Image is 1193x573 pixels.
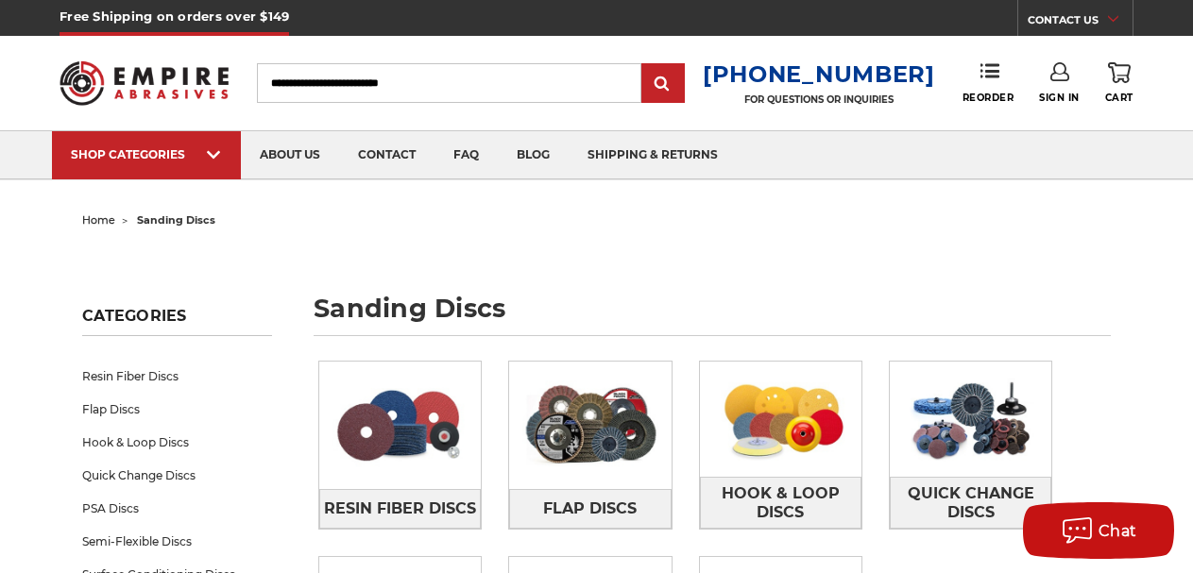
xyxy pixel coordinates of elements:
[435,131,498,179] a: faq
[1039,92,1080,104] span: Sign In
[60,50,229,116] img: Empire Abrasives
[339,131,435,179] a: contact
[82,459,272,492] a: Quick Change Discs
[963,62,1014,103] a: Reorder
[543,493,637,525] span: Flap Discs
[241,131,339,179] a: about us
[890,477,1051,529] a: Quick Change Discs
[1023,502,1174,559] button: Chat
[82,307,272,336] h5: Categories
[137,213,215,227] span: sanding discs
[324,493,476,525] span: Resin Fiber Discs
[498,131,569,179] a: blog
[314,295,1111,336] h1: sanding discs
[509,367,671,482] img: Flap Discs
[319,367,481,482] img: Resin Fiber Discs
[890,362,1051,477] img: Quick Change Discs
[319,489,481,529] a: Resin Fiber Discs
[82,525,272,558] a: Semi-Flexible Discs
[82,426,272,459] a: Hook & Loop Discs
[1099,522,1137,540] span: Chat
[700,477,861,529] a: Hook & Loop Discs
[703,93,935,106] p: FOR QUESTIONS OR INQUIRIES
[82,213,115,227] a: home
[701,478,861,529] span: Hook & Loop Discs
[569,131,737,179] a: shipping & returns
[82,360,272,393] a: Resin Fiber Discs
[644,65,682,103] input: Submit
[71,147,222,161] div: SHOP CATEGORIES
[891,478,1050,529] span: Quick Change Discs
[703,60,935,88] a: [PHONE_NUMBER]
[963,92,1014,104] span: Reorder
[1028,9,1133,36] a: CONTACT US
[1105,92,1133,104] span: Cart
[509,489,671,529] a: Flap Discs
[82,393,272,426] a: Flap Discs
[700,362,861,477] img: Hook & Loop Discs
[1105,62,1133,104] a: Cart
[82,492,272,525] a: PSA Discs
